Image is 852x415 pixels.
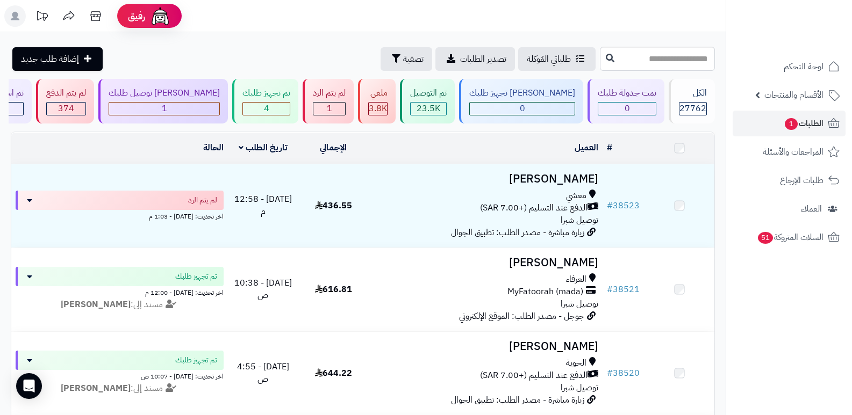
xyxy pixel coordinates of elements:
[243,103,290,115] div: 4
[34,79,96,123] a: لم يتم الدفع 374
[480,202,588,214] span: الدفع عند التسليم (+7.00 SAR)
[203,141,224,154] a: الحالة
[733,54,846,79] a: لوحة التحكم
[598,87,656,99] div: تمت جدولة طلبك
[561,297,598,310] span: توصيل شبرا
[315,199,352,212] span: 436.55
[585,79,667,123] a: تمت جدولة طلبك 0
[607,199,640,212] a: #38523
[315,367,352,380] span: 644.22
[8,298,232,311] div: مسند إلى:
[239,141,288,154] a: تاريخ الطلب
[96,79,230,123] a: [PERSON_NAME] توصيل طلبك 1
[679,102,706,115] span: 27762
[16,210,224,221] div: اخر تحديث: [DATE] - 1:03 م
[369,102,387,115] span: 3.8K
[520,102,525,115] span: 0
[12,47,103,71] a: إضافة طلب جديد
[607,141,612,154] a: #
[733,139,846,165] a: المراجعات والأسئلة
[607,367,613,380] span: #
[149,5,171,27] img: ai-face.png
[733,224,846,250] a: السلات المتروكة51
[368,87,388,99] div: ملغي
[469,87,575,99] div: [PERSON_NAME] تجهيز طلبك
[128,10,145,23] span: رفيق
[411,103,446,115] div: 23540
[234,193,292,218] span: [DATE] - 12:58 م
[300,79,356,123] a: لم يتم الرد 1
[667,79,717,123] a: الكل27762
[175,271,217,282] span: تم تجهيز طلبك
[459,310,584,323] span: جوجل - مصدر الطلب: الموقع الإلكتروني
[28,5,55,30] a: تحديثات المنصة
[607,283,640,296] a: #38521
[109,103,219,115] div: 1
[373,173,599,185] h3: [PERSON_NAME]
[264,102,269,115] span: 4
[369,103,387,115] div: 3842
[327,102,332,115] span: 1
[780,173,824,188] span: طلبات الإرجاع
[566,357,586,369] span: الحوية
[109,87,220,99] div: [PERSON_NAME] توصيل طلبك
[47,103,85,115] div: 374
[320,141,347,154] a: الإجمالي
[733,196,846,222] a: العملاء
[460,53,506,65] span: تصدير الطلبات
[679,87,707,99] div: الكل
[313,103,345,115] div: 1
[175,355,217,366] span: تم تجهيز طلبك
[733,168,846,193] a: طلبات الإرجاع
[16,370,224,381] div: اخر تحديث: [DATE] - 10:07 ص
[46,87,86,99] div: لم يتم الدفع
[575,141,598,154] a: العميل
[625,102,630,115] span: 0
[758,232,773,244] span: 51
[561,381,598,394] span: توصيل شبرا
[417,102,440,115] span: 23.5K
[607,199,613,212] span: #
[435,47,515,71] a: تصدير الطلبات
[237,360,289,385] span: [DATE] - 4:55 ص
[757,230,824,245] span: السلات المتروكة
[451,226,584,239] span: زيارة مباشرة - مصدر الطلب: تطبيق الجوال
[398,79,457,123] a: تم التوصيل 23.5K
[230,79,300,123] a: تم تجهيز طلبك 4
[598,103,656,115] div: 0
[21,53,79,65] span: إضافة طلب جديد
[470,103,575,115] div: 0
[58,102,74,115] span: 374
[763,144,824,159] span: المراجعات والأسئلة
[315,283,352,296] span: 616.81
[356,79,398,123] a: ملغي 3.8K
[16,373,42,399] div: Open Intercom Messenger
[61,382,131,395] strong: [PERSON_NAME]
[451,394,584,406] span: زيارة مباشرة - مصدر الطلب: تطبيق الجوال
[480,369,588,382] span: الدفع عند التسليم (+7.00 SAR)
[527,53,571,65] span: طلباتي المُوكلة
[785,118,798,130] span: 1
[188,195,217,206] span: لم يتم الرد
[242,87,290,99] div: تم تجهيز طلبك
[410,87,447,99] div: تم التوصيل
[507,286,583,298] span: MyFatoorah (mada)
[8,382,232,395] div: مسند إلى:
[561,214,598,227] span: توصيل شبرا
[457,79,585,123] a: [PERSON_NAME] تجهيز طلبك 0
[16,286,224,297] div: اخر تحديث: [DATE] - 12:00 م
[381,47,432,71] button: تصفية
[764,88,824,103] span: الأقسام والمنتجات
[607,283,613,296] span: #
[733,111,846,136] a: الطلبات1
[162,102,167,115] span: 1
[779,29,842,52] img: logo-2.png
[518,47,596,71] a: طلباتي المُوكلة
[801,201,822,216] span: العملاء
[784,59,824,74] span: لوحة التحكم
[373,257,599,269] h3: [PERSON_NAME]
[234,276,292,302] span: [DATE] - 10:38 ص
[61,298,131,311] strong: [PERSON_NAME]
[784,116,824,131] span: الطلبات
[403,53,424,65] span: تصفية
